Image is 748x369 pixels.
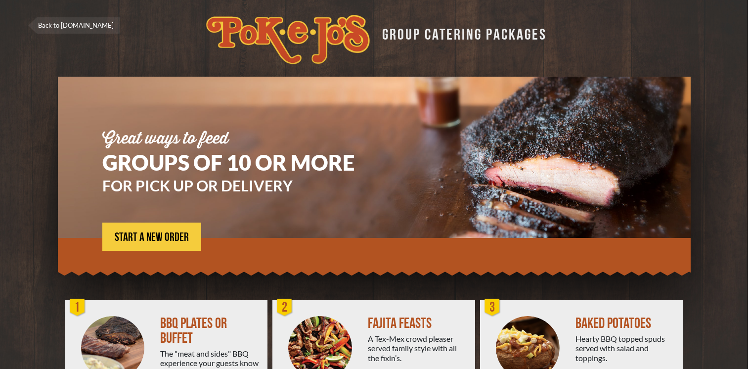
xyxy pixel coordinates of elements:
[368,316,467,331] div: FAJITA FEASTS
[102,178,384,193] h3: FOR PICK UP OR DELIVERY
[206,15,370,64] img: logo.svg
[28,17,120,34] a: Back to [DOMAIN_NAME]
[575,334,675,363] div: Hearty BBQ topped spuds served with salad and toppings.
[68,298,88,318] div: 1
[160,316,260,346] div: BBQ PLATES OR BUFFET
[375,23,547,42] div: GROUP CATERING PACKAGES
[368,334,467,363] div: A Tex-Mex crowd pleaser served family style with all the fixin’s.
[275,298,295,318] div: 2
[575,316,675,331] div: BAKED POTATOES
[115,231,189,243] span: START A NEW ORDER
[102,152,384,173] h1: GROUPS OF 10 OR MORE
[483,298,502,318] div: 3
[102,131,384,147] div: Great ways to feed
[102,223,201,251] a: START A NEW ORDER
